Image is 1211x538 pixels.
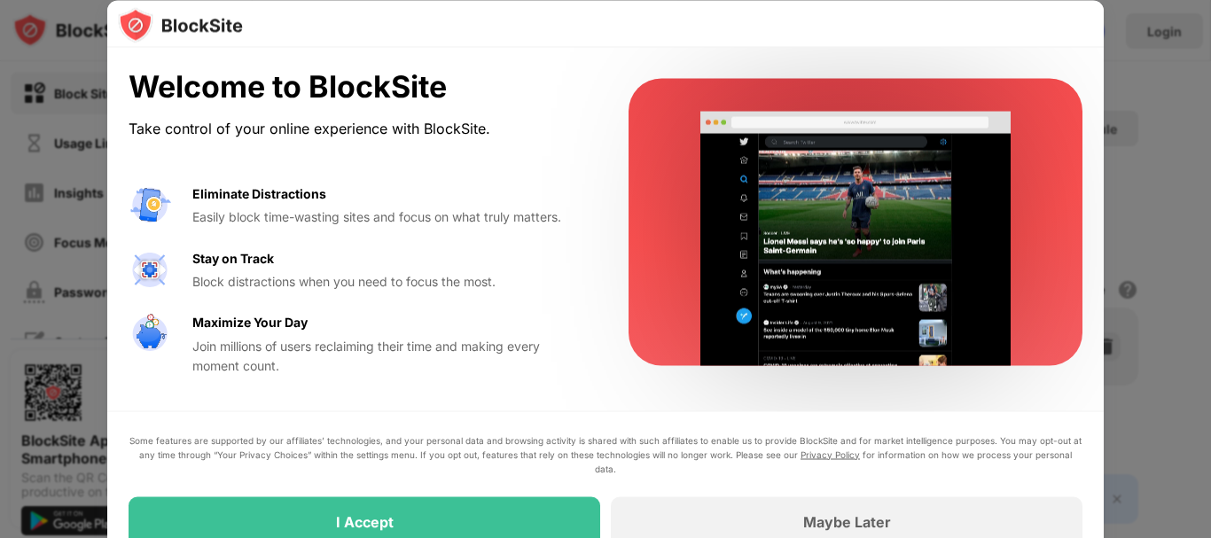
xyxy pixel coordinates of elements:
[129,183,171,226] img: value-avoid-distractions.svg
[118,7,243,43] img: logo-blocksite.svg
[801,448,860,459] a: Privacy Policy
[129,313,171,355] img: value-safe-time.svg
[336,512,394,530] div: I Accept
[192,207,586,227] div: Easily block time-wasting sites and focus on what truly matters.
[129,69,586,105] div: Welcome to BlockSite
[129,248,171,291] img: value-focus.svg
[192,336,586,376] div: Join millions of users reclaiming their time and making every moment count.
[192,313,308,332] div: Maximize Your Day
[192,248,274,268] div: Stay on Track
[129,115,586,141] div: Take control of your online experience with BlockSite.
[192,271,586,291] div: Block distractions when you need to focus the most.
[192,183,326,203] div: Eliminate Distractions
[803,512,891,530] div: Maybe Later
[129,433,1082,475] div: Some features are supported by our affiliates’ technologies, and your personal data and browsing ...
